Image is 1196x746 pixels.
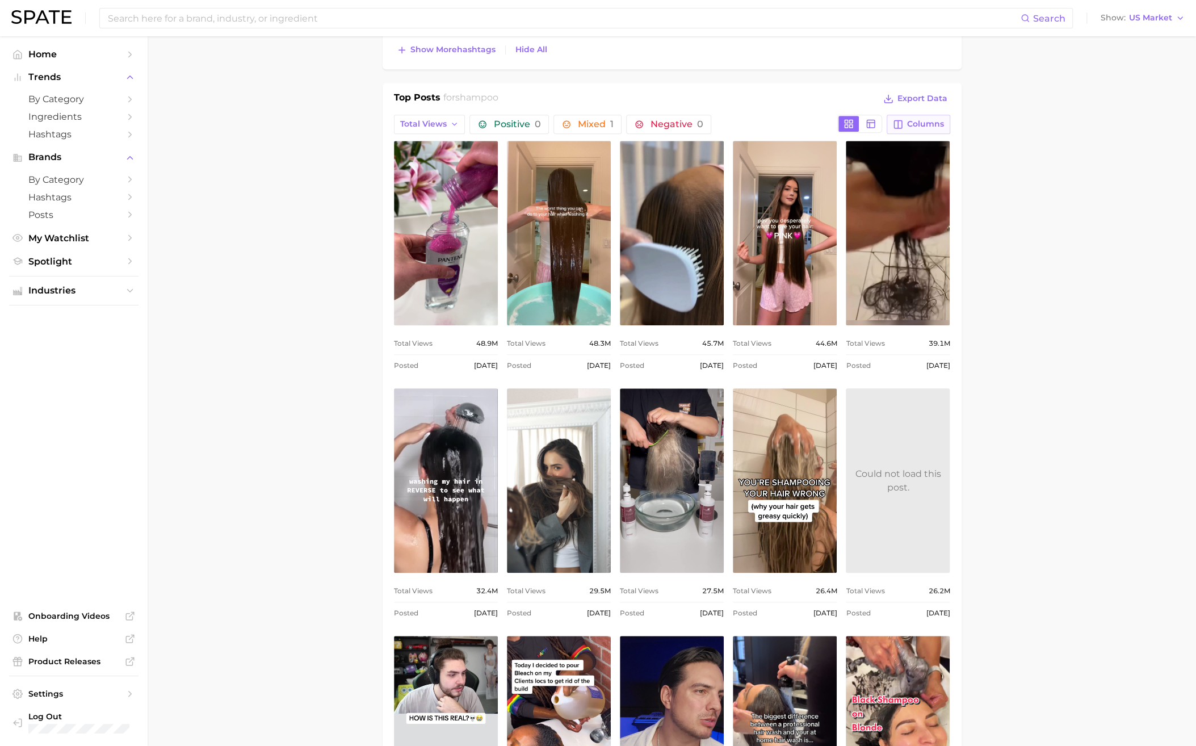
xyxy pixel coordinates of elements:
[28,129,119,140] span: Hashtags
[9,206,139,224] a: Posts
[880,91,950,107] button: Export Data
[394,584,433,598] span: Total Views
[28,49,119,60] span: Home
[610,119,613,129] span: 1
[394,91,440,108] h1: Top Posts
[507,337,545,350] span: Total Views
[9,653,139,670] a: Product Releases
[394,115,465,134] button: Total Views
[815,337,837,350] span: 44.6m
[9,90,139,108] a: by Category
[28,233,119,244] span: My Watchlist
[28,209,119,220] span: Posts
[28,94,119,104] span: by Category
[897,94,947,103] span: Export Data
[928,584,950,598] span: 26.2m
[846,606,870,620] span: Posted
[28,611,119,621] span: Onboarding Videos
[11,10,72,24] img: SPATE
[733,359,757,372] span: Posted
[846,467,950,494] div: Could not load this post.
[813,359,837,372] span: [DATE]
[9,229,139,247] a: My Watchlist
[410,45,496,55] span: Show more hashtags
[926,606,950,620] span: [DATE]
[476,337,498,350] span: 48.9m
[28,711,129,722] span: Log Out
[493,120,540,129] span: Positive
[9,607,139,625] a: Onboarding Videos
[443,91,498,108] h2: for
[620,359,644,372] span: Posted
[9,253,139,270] a: Spotlight
[513,42,550,57] button: Hide All
[650,120,703,129] span: Negative
[9,108,139,125] a: Ingredients
[394,359,418,372] span: Posted
[28,656,119,667] span: Product Releases
[9,69,139,86] button: Trends
[846,584,884,598] span: Total Views
[476,584,498,598] span: 32.4m
[28,152,119,162] span: Brands
[700,606,724,620] span: [DATE]
[9,125,139,143] a: Hashtags
[846,388,950,573] a: Could not load this post.
[702,337,724,350] span: 45.7m
[815,584,837,598] span: 26.4m
[733,584,771,598] span: Total Views
[1098,11,1187,26] button: ShowUS Market
[620,337,658,350] span: Total Views
[928,337,950,350] span: 39.1m
[1129,15,1172,21] span: US Market
[1101,15,1126,21] span: Show
[28,689,119,699] span: Settings
[926,359,950,372] span: [DATE]
[733,606,757,620] span: Posted
[28,256,119,267] span: Spotlight
[28,286,119,296] span: Industries
[733,337,771,350] span: Total Views
[846,337,884,350] span: Total Views
[696,119,703,129] span: 0
[515,45,547,55] span: Hide All
[507,359,531,372] span: Posted
[702,584,724,598] span: 27.5m
[589,584,611,598] span: 29.5m
[620,606,644,620] span: Posted
[28,72,119,82] span: Trends
[587,359,611,372] span: [DATE]
[907,119,944,129] span: Columns
[28,174,119,185] span: by Category
[846,359,870,372] span: Posted
[107,9,1021,28] input: Search here for a brand, industry, or ingredient
[534,119,540,129] span: 0
[400,119,447,129] span: Total Views
[394,42,498,58] button: Show morehashtags
[28,634,119,644] span: Help
[589,337,611,350] span: 48.3m
[887,115,950,134] button: Columns
[9,630,139,647] a: Help
[9,171,139,188] a: by Category
[28,192,119,203] span: Hashtags
[394,337,433,350] span: Total Views
[620,584,658,598] span: Total Views
[700,359,724,372] span: [DATE]
[507,606,531,620] span: Posted
[577,120,613,129] span: Mixed
[394,606,418,620] span: Posted
[474,359,498,372] span: [DATE]
[9,149,139,166] button: Brands
[9,188,139,206] a: Hashtags
[587,606,611,620] span: [DATE]
[474,606,498,620] span: [DATE]
[9,685,139,702] a: Settings
[9,708,139,737] a: Log out. Currently logged in with e-mail lerae.matz@unilever.com.
[507,584,545,598] span: Total Views
[9,45,139,63] a: Home
[9,282,139,299] button: Industries
[455,92,498,103] span: shampoo
[1033,13,1065,24] span: Search
[813,606,837,620] span: [DATE]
